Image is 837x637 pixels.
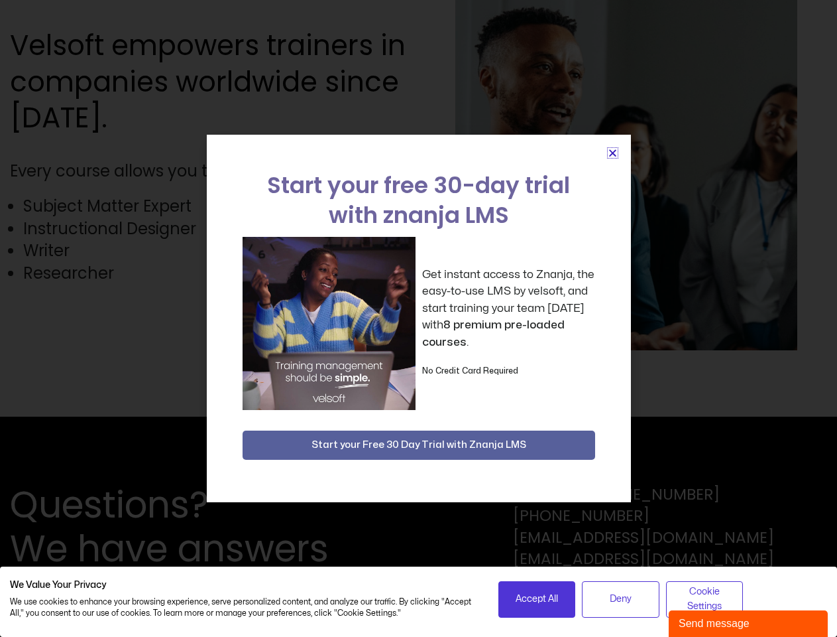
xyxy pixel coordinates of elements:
[311,437,526,453] span: Start your Free 30 Day Trial with Znanja LMS
[498,581,576,618] button: Accept all cookies
[608,148,618,158] a: Close
[610,592,632,606] span: Deny
[10,579,478,591] h2: We Value Your Privacy
[582,581,659,618] button: Deny all cookies
[422,266,595,351] p: Get instant access to Znanja, the easy-to-use LMS by velsoft, and start training your team [DATE]...
[675,585,735,614] span: Cookie Settings
[243,431,595,460] button: Start your Free 30 Day Trial with Znanja LMS
[243,237,416,410] img: a woman sitting at her laptop dancing
[243,171,595,230] h2: Start your free 30-day trial with znanja LMS
[10,597,478,619] p: We use cookies to enhance your browsing experience, serve personalized content, and analyze our t...
[516,592,558,606] span: Accept All
[422,319,565,348] strong: 8 premium pre-loaded courses
[669,608,830,637] iframe: chat widget
[422,367,518,375] strong: No Credit Card Required
[666,581,744,618] button: Adjust cookie preferences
